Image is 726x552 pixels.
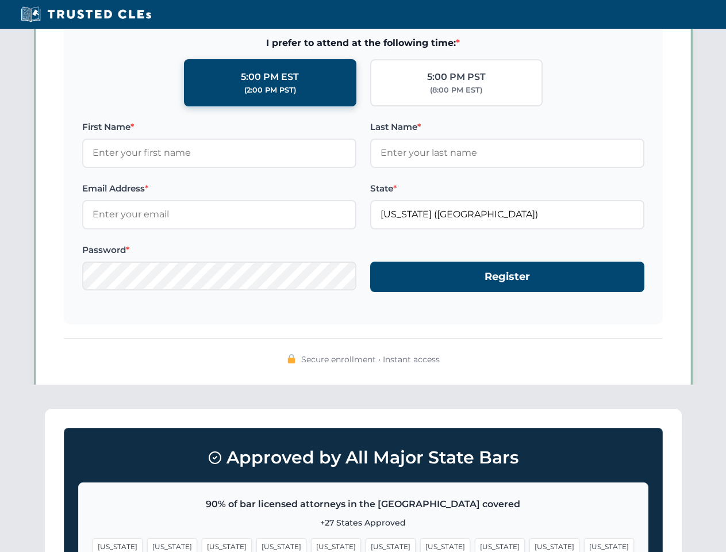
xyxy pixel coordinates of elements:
[370,262,644,292] button: Register
[82,243,356,257] label: Password
[82,120,356,134] label: First Name
[17,6,155,23] img: Trusted CLEs
[244,85,296,96] div: (2:00 PM PST)
[82,200,356,229] input: Enter your email
[427,70,486,85] div: 5:00 PM PST
[82,36,644,51] span: I prefer to attend at the following time:
[301,353,440,366] span: Secure enrollment • Instant access
[78,442,648,473] h3: Approved by All Major State Bars
[370,139,644,167] input: Enter your last name
[241,70,299,85] div: 5:00 PM EST
[430,85,482,96] div: (8:00 PM EST)
[370,182,644,195] label: State
[93,516,634,529] p: +27 States Approved
[93,497,634,512] p: 90% of bar licensed attorneys in the [GEOGRAPHIC_DATA] covered
[82,139,356,167] input: Enter your first name
[370,200,644,229] input: Florida (FL)
[287,354,296,363] img: 🔒
[370,120,644,134] label: Last Name
[82,182,356,195] label: Email Address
